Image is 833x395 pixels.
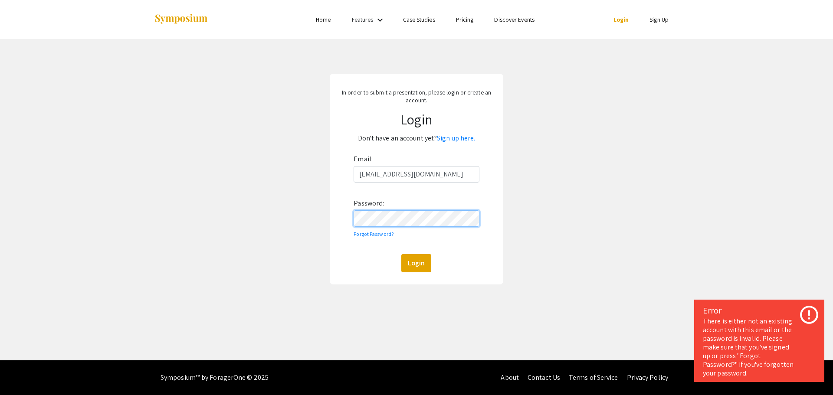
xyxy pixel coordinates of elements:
a: Forgot Password? [354,231,394,237]
a: Case Studies [403,16,435,23]
img: Symposium by ForagerOne [154,13,208,25]
p: In order to submit a presentation, please login or create an account. [338,88,495,104]
a: Login [613,16,629,23]
a: Terms of Service [569,373,618,382]
div: Symposium™ by ForagerOne © 2025 [161,360,269,395]
div: Error [703,304,816,317]
a: Sign Up [649,16,669,23]
a: Discover Events [494,16,535,23]
p: Don't have an account yet? [338,131,495,145]
a: Features [352,16,374,23]
h1: Login [338,111,495,127]
a: Home [316,16,331,23]
a: Privacy Policy [627,373,668,382]
label: Email: [354,152,373,166]
a: Sign up here. [437,134,475,143]
label: Password: [354,196,384,210]
a: Pricing [456,16,474,23]
iframe: Chat [7,356,37,388]
div: There is either not an existing account with this email or the password is invalid. Please make s... [703,317,816,378]
mat-icon: Expand Features list [375,15,385,25]
button: Login [401,254,431,272]
a: Contact Us [528,373,560,382]
a: About [501,373,519,382]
